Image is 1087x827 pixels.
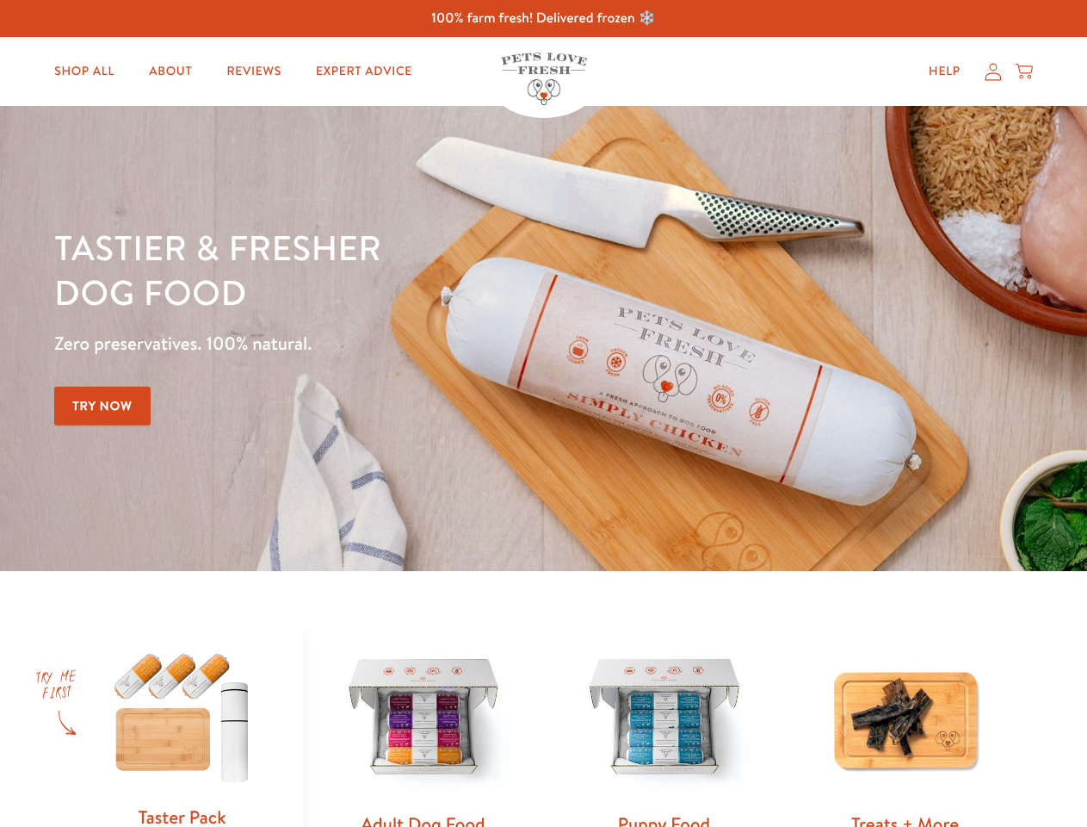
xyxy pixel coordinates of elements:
a: Shop All [40,54,128,89]
a: Reviews [213,54,294,89]
h1: Tastier & fresher dog food [54,225,707,314]
a: Try Now [54,387,151,426]
p: Zero preservatives. 100% natural. [54,328,707,359]
a: Help [915,54,974,89]
img: Pets Love Fresh [501,53,587,105]
a: About [135,54,206,89]
a: Expert Advice [302,54,426,89]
